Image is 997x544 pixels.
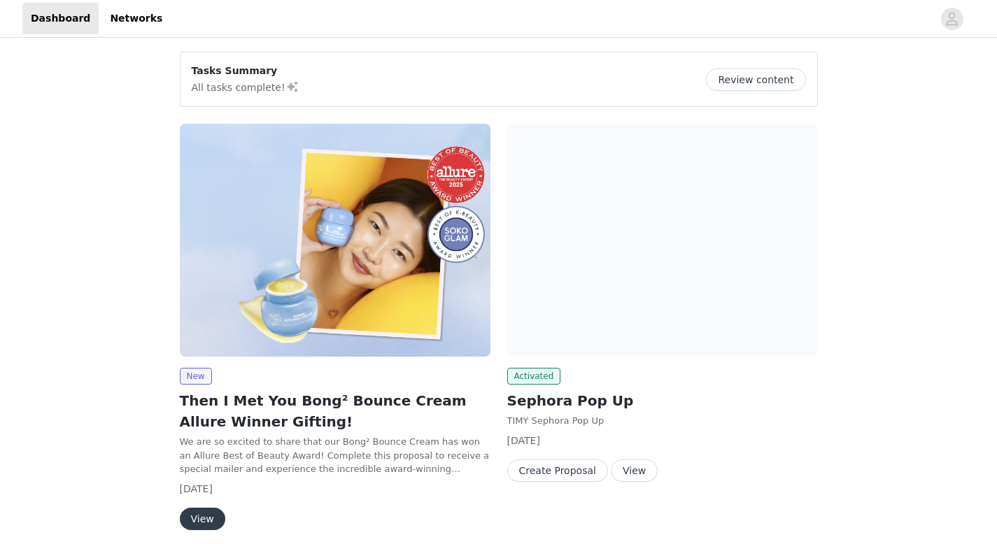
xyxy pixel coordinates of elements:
[22,3,99,34] a: Dashboard
[180,368,212,385] span: New
[507,414,818,428] p: TIMY Sephora Pop Up
[192,78,299,95] p: All tasks complete!
[706,69,805,91] button: Review content
[507,368,561,385] span: Activated
[180,390,490,432] h2: Then I Met You Bong² Bounce Cream Allure Winner Gifting!
[611,459,658,482] button: View
[507,459,608,482] button: Create Proposal
[101,3,171,34] a: Networks
[180,514,225,524] a: View
[507,390,818,411] h2: Sephora Pop Up
[180,435,490,476] p: We are so excited to share that our Bong² Bounce Cream has won an Allure Best of Beauty Award! Co...
[507,435,540,446] span: [DATE]
[611,466,658,476] a: View
[192,64,299,78] p: Tasks Summary
[180,124,490,357] img: Then I Met You
[945,8,959,30] div: avatar
[180,483,213,494] span: [DATE]
[507,124,818,357] img: Then I Met You
[180,508,225,530] button: View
